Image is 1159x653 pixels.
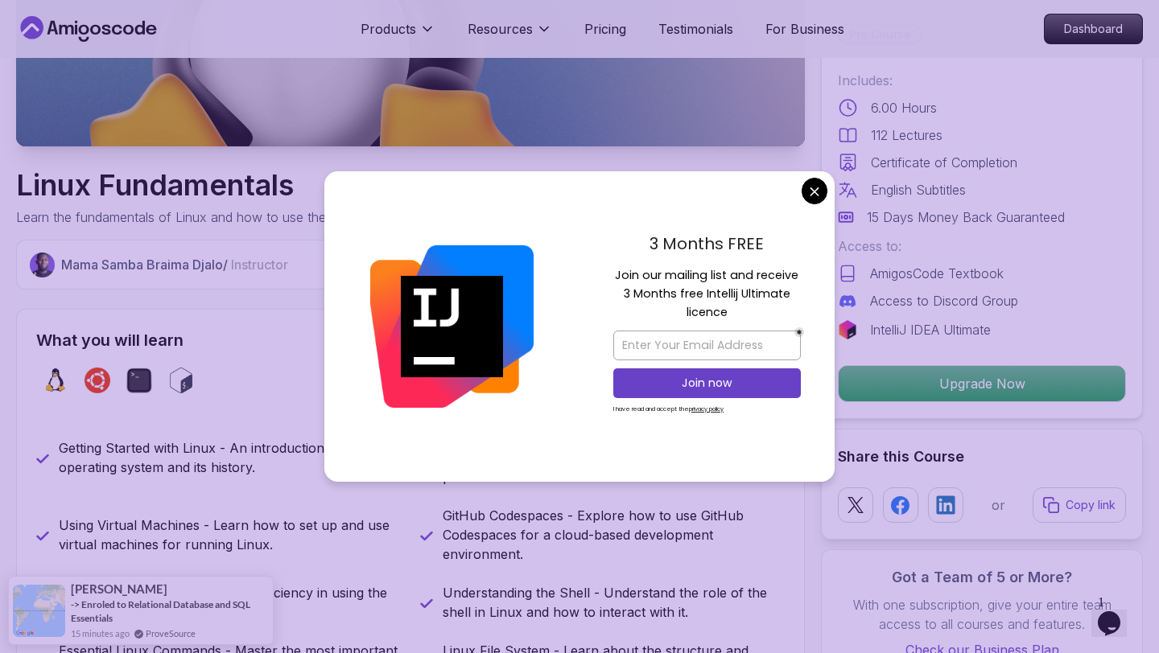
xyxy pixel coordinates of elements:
p: Understanding the Shell - Understand the role of the shell in Linux and how to interact with it. [443,583,785,622]
p: 15 Days Money Back Guaranteed [867,207,1065,227]
span: Instructor [231,257,288,273]
button: Upgrade Now [838,365,1126,402]
button: Resources [468,19,552,51]
p: Access to Discord Group [870,291,1018,310]
a: Pricing [584,19,626,39]
p: With one subscription, give your entire team access to all courses and features. [838,595,1126,634]
button: Copy link [1033,487,1126,523]
p: GitHub Codespaces - Explore how to use GitHub Codespaces for a cloud-based development environment. [443,506,785,564]
p: Products [361,19,416,39]
button: Products [361,19,435,51]
img: jetbrains logo [838,320,857,339]
h2: What you will learn [36,329,785,351]
p: Mama Samba Braima Djalo / [61,255,288,274]
span: -> [71,598,80,610]
p: AmigosCode Textbook [870,264,1004,283]
p: 6.00 Hours [871,98,937,117]
h3: Got a Team of 5 or More? [838,566,1126,589]
a: Dashboard [1044,14,1143,44]
img: provesource social proof notification image [13,585,65,637]
p: or [992,495,1005,515]
p: Using Virtual Machines - Learn how to set up and use virtual machines for running Linux. [59,515,401,554]
p: Learn the fundamentals of Linux and how to use the command line [16,207,411,227]
p: Getting Started with Linux - An introduction to the Linux operating system and its history. [59,438,401,477]
p: Certificate of Completion [871,153,1017,172]
p: Access to: [838,236,1126,256]
p: 112 Lectures [871,125,942,145]
img: linux logo [43,368,68,393]
p: Copy link [1066,497,1116,513]
p: English Subtitles [871,180,966,199]
p: Resources [468,19,533,39]
iframe: chat widget [1091,589,1143,637]
img: terminal logo [126,368,152,393]
p: Includes: [838,71,1126,90]
a: Enroled to Relational Database and SQL Essentials [71,598,250,624]
p: Upgrade Now [839,366,1125,401]
img: bash logo [168,368,194,393]
a: ProveSource [146,626,196,640]
p: IntelliJ IDEA Ultimate [870,320,991,339]
p: Dashboard [1045,14,1142,43]
h1: Linux Fundamentals [16,169,411,201]
span: 15 minutes ago [71,626,130,640]
span: [PERSON_NAME] [71,582,167,596]
a: For Business [765,19,844,39]
img: Nelson Djalo [30,253,55,277]
h2: Share this Course [838,446,1126,468]
a: Testimonials [658,19,733,39]
img: ubuntu logo [85,368,110,393]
